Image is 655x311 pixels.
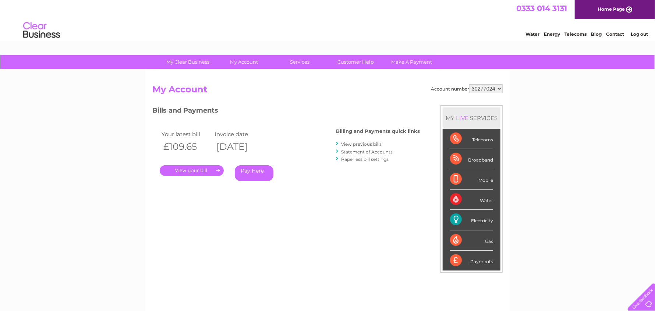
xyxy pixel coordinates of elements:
[450,190,493,210] div: Water
[336,128,420,134] h4: Billing and Payments quick links
[450,129,493,149] div: Telecoms
[450,149,493,169] div: Broadband
[431,84,503,93] div: Account number
[213,139,266,154] th: [DATE]
[160,139,213,154] th: £109.65
[564,31,587,37] a: Telecoms
[160,165,224,176] a: .
[450,210,493,230] div: Electricity
[443,107,500,128] div: MY SERVICES
[235,165,273,181] a: Pay Here
[152,84,503,98] h2: My Account
[606,31,624,37] a: Contact
[450,251,493,271] div: Payments
[154,4,502,36] div: Clear Business is a trading name of Verastar Limited (registered in [GEOGRAPHIC_DATA] No. 3667643...
[450,230,493,251] div: Gas
[544,31,560,37] a: Energy
[152,105,420,118] h3: Bills and Payments
[631,31,648,37] a: Log out
[454,114,470,121] div: LIVE
[213,129,266,139] td: Invoice date
[382,55,442,69] a: Make A Payment
[341,141,382,147] a: View previous bills
[326,55,386,69] a: Customer Help
[525,31,539,37] a: Water
[341,156,389,162] a: Paperless bill settings
[341,149,393,155] a: Statement of Accounts
[158,55,219,69] a: My Clear Business
[591,31,602,37] a: Blog
[160,129,213,139] td: Your latest bill
[23,19,60,42] img: logo.png
[450,169,493,190] div: Mobile
[516,4,567,13] a: 0333 014 3131
[270,55,330,69] a: Services
[214,55,275,69] a: My Account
